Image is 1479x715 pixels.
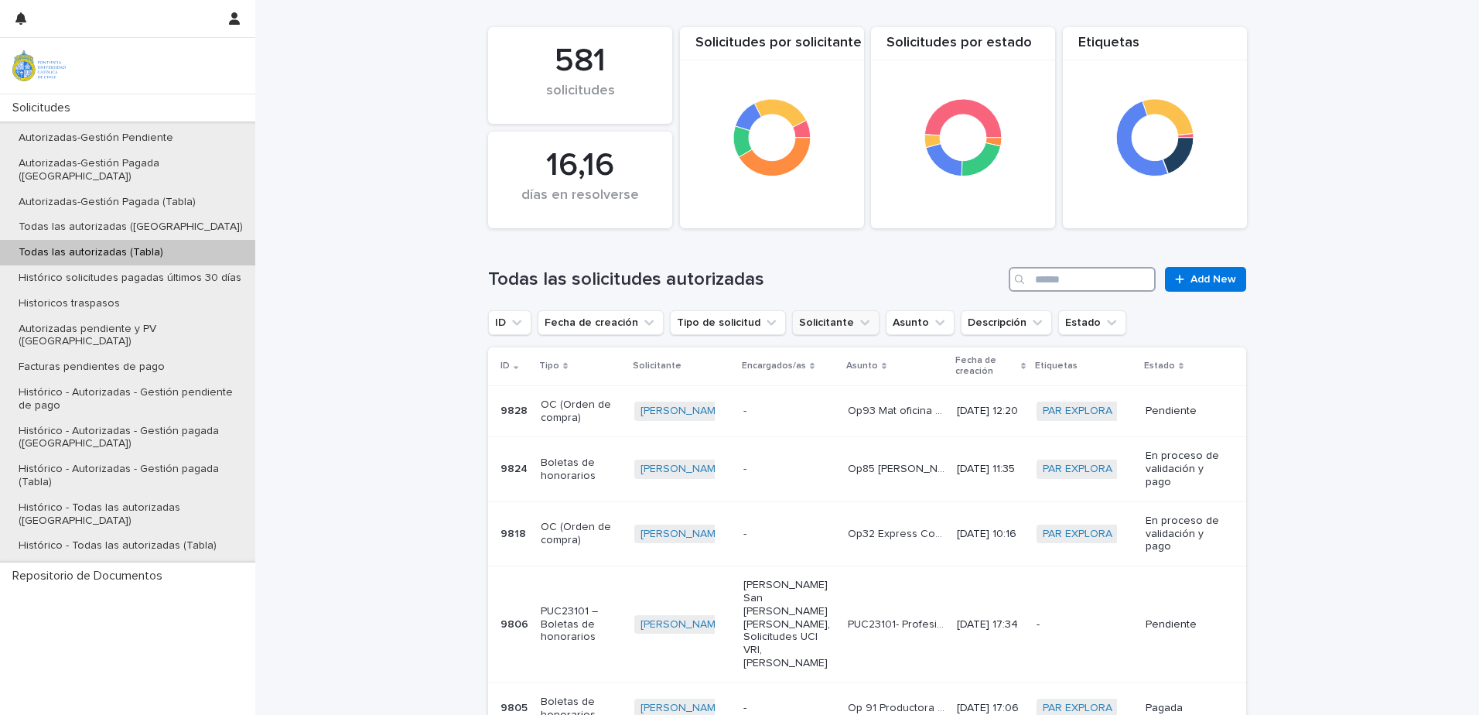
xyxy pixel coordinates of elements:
p: Todas las autorizadas ([GEOGRAPHIC_DATA]) [6,221,255,234]
p: Solicitante [633,357,681,375]
p: Autorizadas-Gestión Pagada ([GEOGRAPHIC_DATA]) [6,157,255,183]
p: [DATE] 10:16 [957,528,1024,541]
button: Descripción [961,310,1052,335]
a: [PERSON_NAME] [640,618,725,631]
div: solicitudes [514,83,646,115]
p: Histórico - Autorizadas - Gestión pendiente de pago [6,386,255,412]
a: [PERSON_NAME] [640,528,725,541]
span: Add New [1190,274,1236,285]
button: Fecha de creación [538,310,664,335]
div: Solicitudes por solicitante [680,35,864,60]
p: Fecha de creación [955,352,1017,381]
p: 9805 [500,699,531,715]
p: Pendiente [1146,405,1221,418]
a: PAR EXPLORA [1043,463,1112,476]
p: Tipo [539,357,559,375]
p: Estado [1144,357,1175,375]
a: [PERSON_NAME] [640,702,725,715]
a: Add New [1165,267,1246,292]
p: - [743,702,835,715]
button: Tipo de solicitud [670,310,786,335]
p: PUC23101- Profesional Redacción GVT - Boleta N°1 [848,615,948,631]
p: Histórico - Todas las autorizadas (Tabla) [6,539,229,552]
p: Histórico solicitudes pagadas últimos 30 días [6,272,254,285]
p: [DATE] 12:20 [957,405,1024,418]
tr: 98189818 OC (Orden de compra)[PERSON_NAME] -Op32 Express Cot5602Op32 Express Cot5602 [DATE] 10:16... [488,501,1246,566]
a: [PERSON_NAME] [640,405,725,418]
p: Op 91 Productora FECI BHE 404 NGutiérrez [848,699,948,715]
p: 9818 [500,525,529,541]
p: [DATE] 17:06 [957,702,1024,715]
p: ID [500,357,510,375]
button: Solicitante [792,310,880,335]
p: Pendiente [1146,618,1221,631]
div: días en resolverse [514,187,646,220]
a: [PERSON_NAME] [640,463,725,476]
p: En proceso de validación y pago [1146,515,1221,553]
p: [DATE] 17:34 [957,618,1024,631]
p: Pagada [1146,702,1221,715]
p: Autorizadas-Gestión Pagada (Tabla) [6,196,208,209]
p: OC (Orden de compra) [541,521,622,547]
p: Histórico - Todas las autorizadas ([GEOGRAPHIC_DATA]) [6,501,255,528]
p: Histórico - Autorizadas - Gestión pagada ([GEOGRAPHIC_DATA]) [6,425,255,451]
p: OC (Orden de compra) [541,399,622,425]
p: - [743,528,835,541]
p: - [1037,618,1133,631]
p: 9824 [500,460,531,476]
h1: Todas las solicitudes autorizadas [488,269,1003,291]
p: Autorizadas-Gestión Pendiente [6,132,186,145]
p: Historicos traspasos [6,297,132,310]
tr: 98249824 Boletas de honorarios[PERSON_NAME] -Op85 [PERSON_NAME] BH48Op85 [PERSON_NAME] BH48 [DATE... [488,437,1246,501]
p: Solicitudes [6,101,83,115]
p: Op93 Mat oficina uso constante DIMERC [848,402,948,418]
p: En proceso de validación y pago [1146,450,1221,488]
button: Asunto [886,310,955,335]
div: Solicitudes por estado [871,35,1055,60]
p: 9806 [500,615,531,631]
p: Encargados/as [742,357,806,375]
p: PUC23101 – Boletas de honorarios [541,605,622,644]
p: Etiquetas [1035,357,1078,375]
div: Etiquetas [1063,35,1247,60]
p: Facturas pendientes de pago [6,361,177,374]
p: Asunto [846,357,878,375]
p: - [743,405,835,418]
div: 16,16 [514,146,646,185]
button: Estado [1058,310,1126,335]
p: Autorizadas pendiente y PV ([GEOGRAPHIC_DATA]) [6,323,255,349]
p: Op85 Bruna Benso BH48 [848,460,948,476]
a: PAR EXPLORA [1043,405,1112,418]
button: ID [488,310,531,335]
a: PAR EXPLORA [1043,528,1112,541]
p: Repositorio de Documentos [6,569,175,583]
p: Todas las autorizadas (Tabla) [6,246,176,259]
a: PAR EXPLORA [1043,702,1112,715]
p: Histórico - Autorizadas - Gestión pagada (Tabla) [6,463,255,489]
tr: 98289828 OC (Orden de compra)[PERSON_NAME] -Op93 Mat oficina uso constante DIMERCOp93 Mat oficina... [488,385,1246,437]
p: [DATE] 11:35 [957,463,1024,476]
div: 581 [514,42,646,80]
p: 9828 [500,402,531,418]
img: iqsleoUpQLaG7yz5l0jK [12,50,66,81]
p: - [743,463,835,476]
p: [PERSON_NAME] San [PERSON_NAME] [PERSON_NAME], Solicitudes UCI VRI, [PERSON_NAME] [743,579,835,670]
tr: 98069806 PUC23101 – Boletas de honorarios[PERSON_NAME] [PERSON_NAME] San [PERSON_NAME] [PERSON_NA... [488,566,1246,683]
p: Op32 Express Cot5602 [848,525,948,541]
p: Boletas de honorarios [541,457,622,483]
input: Search [1009,267,1156,292]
